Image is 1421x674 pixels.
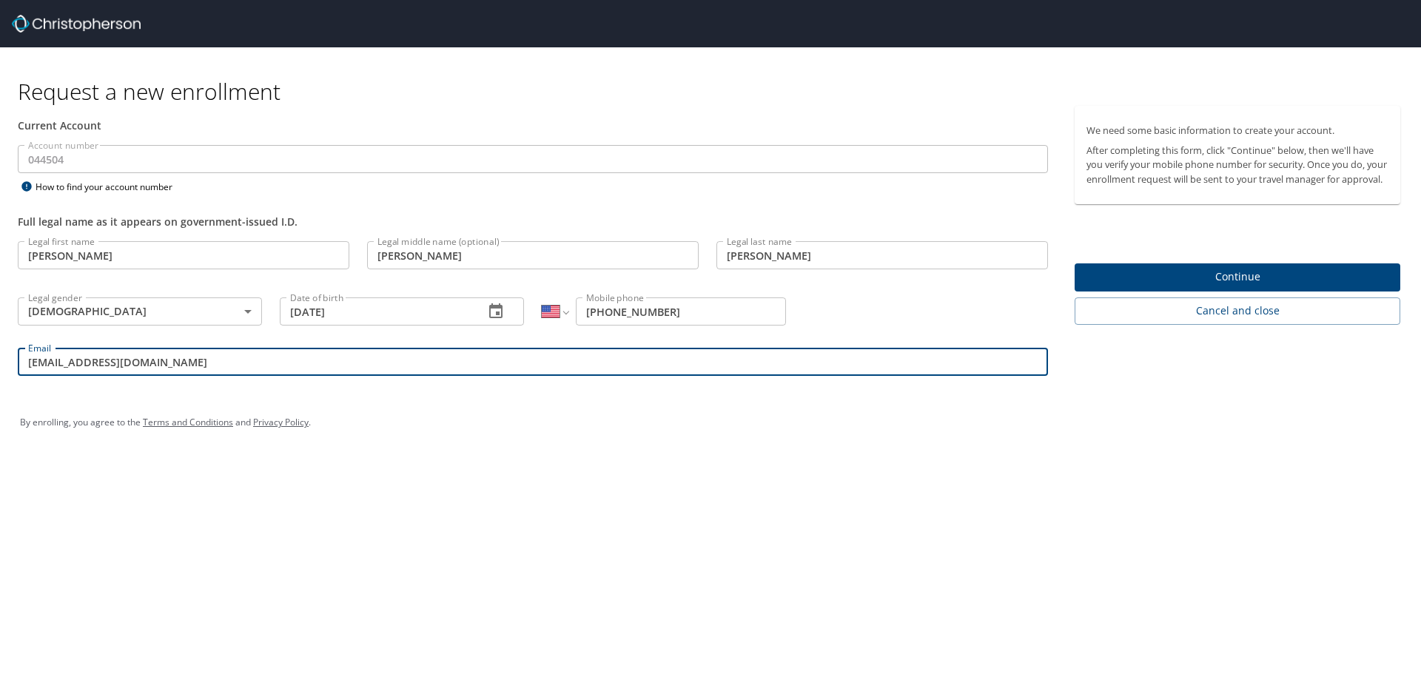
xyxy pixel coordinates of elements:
span: Continue [1086,268,1388,286]
a: Terms and Conditions [143,416,233,428]
div: How to find your account number [18,178,203,196]
span: Cancel and close [1086,302,1388,320]
h1: Request a new enrollment [18,77,1412,106]
button: Cancel and close [1075,297,1400,325]
p: After completing this form, click "Continue" below, then we'll have you verify your mobile phone ... [1086,144,1388,186]
div: [DEMOGRAPHIC_DATA] [18,297,262,326]
input: Enter phone number [576,297,786,326]
div: Full legal name as it appears on government-issued I.D. [18,214,1048,229]
a: Privacy Policy [253,416,309,428]
img: cbt logo [12,15,141,33]
div: Current Account [18,118,1048,133]
input: MM/DD/YYYY [280,297,472,326]
div: By enrolling, you agree to the and . [20,404,1401,441]
p: We need some basic information to create your account. [1086,124,1388,138]
button: Continue [1075,263,1400,292]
